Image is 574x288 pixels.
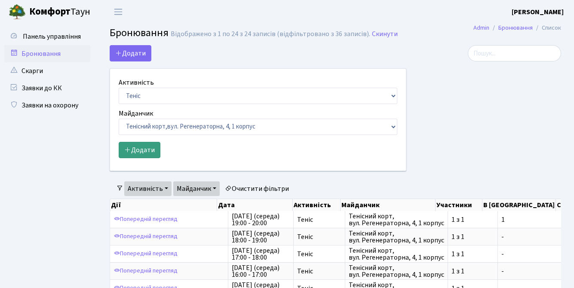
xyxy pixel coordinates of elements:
[221,181,292,196] a: Очистити фільтри
[112,264,180,278] a: Попередній перегляд
[460,19,574,37] nav: breadcrumb
[533,23,561,33] li: Список
[173,181,220,196] a: Майданчик
[29,5,90,19] span: Таун
[110,45,151,61] button: Додати
[372,30,398,38] a: Скинути
[232,213,290,227] span: [DATE] (середа) 19:00 - 20:00
[171,30,370,38] div: Відображено з 1 по 24 з 24 записів (відфільтровано з 36 записів).
[110,199,217,211] th: Дії
[297,251,341,257] span: Теніс
[4,62,90,80] a: Скарги
[512,7,564,17] a: [PERSON_NAME]
[232,247,290,261] span: [DATE] (середа) 17:00 - 18:00
[110,25,169,40] span: Бронювання
[217,199,292,211] th: Дата
[124,181,172,196] a: Активність
[29,5,71,18] b: Комфорт
[9,3,26,21] img: logo.png
[297,216,341,223] span: Теніс
[297,233,341,240] span: Теніс
[498,23,533,32] a: Бронювання
[232,230,290,244] span: [DATE] (середа) 18:00 - 19:00
[119,77,154,88] label: Активність
[451,216,494,223] span: 1 з 1
[451,251,494,257] span: 1 з 1
[112,213,180,226] a: Попередній перегляд
[119,108,153,119] label: Майданчик
[349,213,444,227] span: Тенісний корт, вул. Регенераторна, 4, 1 корпус
[349,264,444,278] span: Тенісний корт, вул. Регенераторна, 4, 1 корпус
[341,199,436,211] th: Майданчик
[232,264,290,278] span: [DATE] (середа) 16:00 - 17:00
[297,268,341,275] span: Теніс
[349,247,444,261] span: Тенісний корт, вул. Регенераторна, 4, 1 корпус
[4,97,90,114] a: Заявки на охорону
[468,45,561,61] input: Пошук...
[112,230,180,243] a: Попередній перегляд
[4,28,90,45] a: Панель управління
[119,142,160,158] button: Додати
[23,32,81,41] span: Панель управління
[436,199,482,211] th: Участники
[451,268,494,275] span: 1 з 1
[451,233,494,240] span: 1 з 1
[4,80,90,97] a: Заявки до КК
[107,5,129,19] button: Переключити навігацію
[112,247,180,260] a: Попередній перегляд
[482,199,556,211] th: В [GEOGRAPHIC_DATA]
[473,23,489,32] a: Admin
[4,45,90,62] a: Бронювання
[349,230,444,244] span: Тенісний корт, вул. Регенераторна, 4, 1 корпус
[293,199,341,211] th: Активність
